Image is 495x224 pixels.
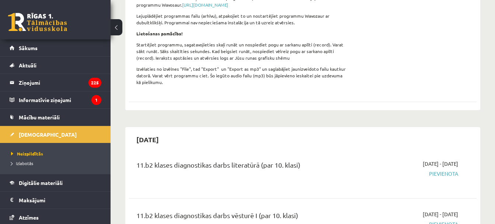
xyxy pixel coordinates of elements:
[19,62,36,69] span: Aktuāli
[136,160,347,174] div: 11.b2 klases diagnostikas darbs literatūrā (par 10. klasi)
[11,151,43,157] span: Neizpildītās
[19,91,101,108] legend: Informatīvie ziņojumi
[10,74,101,91] a: Ziņojumi225
[19,192,101,209] legend: Maksājumi
[19,74,101,91] legend: Ziņojumi
[129,131,166,148] h2: [DATE]
[136,13,347,26] p: Lejuplādējiet programmas failu (arhīvu), atpakojiet to un nostartējiet programmu Wavozaur ar dubu...
[10,39,101,56] a: Sākums
[136,210,347,224] div: 11.b2 klases diagnostikas darbs vēsturē I (par 10. klasi)
[19,45,38,51] span: Sākums
[136,41,347,61] p: Startējiet programmu, sagatavojieties skaļi runāt un nospiediet pogu ar sarkanu aplīti (record). ...
[10,174,101,191] a: Digitālie materiāli
[358,170,458,178] span: Pievienota
[10,109,101,126] a: Mācību materiāli
[8,13,67,31] a: Rīgas 1. Tālmācības vidusskola
[182,2,228,8] a: [URL][DOMAIN_NAME]
[19,131,77,138] span: [DEMOGRAPHIC_DATA]
[19,179,63,186] span: Digitālie materiāli
[136,31,183,36] strong: Lietošanas pamācība!
[11,160,103,167] a: Izlabotās
[19,214,39,221] span: Atzīmes
[10,91,101,108] a: Informatīvie ziņojumi1
[10,192,101,209] a: Maksājumi
[88,78,101,88] i: 225
[136,66,347,85] p: Izvēlaties no izvēlnes "File", tad "Export" un "Export as mp3" un saglabājiet jaunizveidoto failu...
[10,126,101,143] a: [DEMOGRAPHIC_DATA]
[10,57,101,74] a: Aktuāli
[19,114,60,120] span: Mācību materiāli
[11,160,33,166] span: Izlabotās
[423,160,458,168] span: [DATE] - [DATE]
[423,210,458,218] span: [DATE] - [DATE]
[91,95,101,105] i: 1
[11,150,103,157] a: Neizpildītās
